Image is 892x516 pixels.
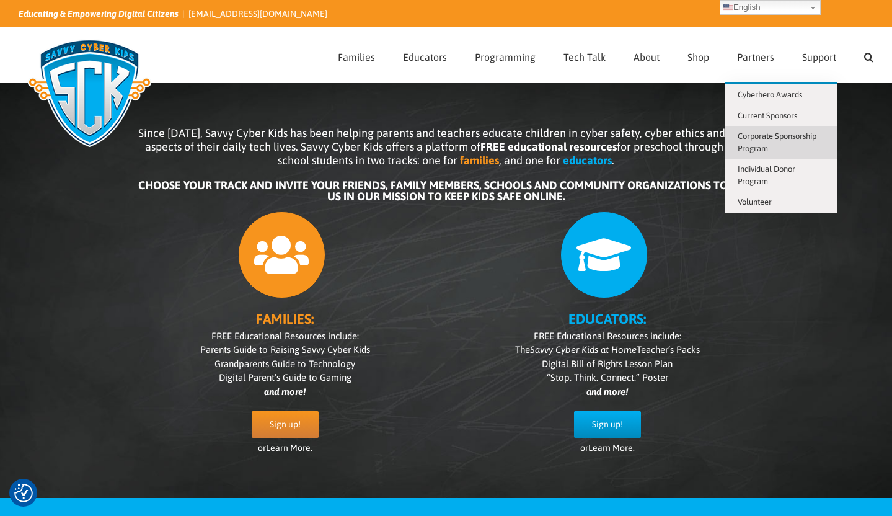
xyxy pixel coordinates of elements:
span: Sign up! [270,419,301,430]
a: Sign up! [252,411,319,438]
a: Programming [475,28,536,82]
span: Tech Talk [563,52,606,62]
span: Support [802,52,836,62]
span: Corporate Sponsorship Program [738,131,816,153]
span: The Teacher’s Packs [515,344,700,355]
span: Digital Parent’s Guide to Gaming [219,372,351,383]
span: or . [580,443,635,453]
span: Programming [475,52,536,62]
span: Parents Guide to Raising Savvy Cyber Kids [200,344,370,355]
b: EDUCATORS: [568,311,646,327]
span: Digital Bill of Rights Lesson Plan [542,358,673,369]
a: Cyberhero Awards [725,84,837,105]
a: Partners [737,28,774,82]
a: Learn More [266,443,311,453]
a: Individual Donor Program [725,159,837,192]
a: Current Sponsors [725,105,837,127]
span: FREE Educational Resources include: [534,331,681,341]
span: Current Sponsors [738,111,797,120]
i: Educating & Empowering Digital Citizens [19,9,179,19]
a: Sign up! [574,411,641,438]
b: educators [563,154,612,167]
a: About [634,28,660,82]
span: Cyberhero Awards [738,90,802,99]
span: , and one for [499,154,560,167]
a: Volunteer [725,192,837,213]
img: Revisit consent button [14,484,33,502]
a: Tech Talk [563,28,606,82]
a: Families [338,28,375,82]
span: Since [DATE], Savvy Cyber Kids has been helping parents and teachers educate children in cyber sa... [138,127,754,167]
span: Shop [687,52,709,62]
b: CHOOSE YOUR TRACK AND INVITE YOUR FRIENDS, FAMILY MEMBERS, SCHOOLS AND COMMUNITY ORGANIZATIONS TO... [138,179,754,203]
span: Partners [737,52,774,62]
a: Educators [403,28,447,82]
span: FREE Educational Resources include: [211,331,359,341]
span: Individual Donor Program [738,164,795,186]
span: Sign up! [592,419,623,430]
span: Educators [403,52,447,62]
span: Families [338,52,375,62]
a: Search [864,28,873,82]
img: en [723,2,733,12]
b: families [460,154,499,167]
span: Grandparents Guide to Technology [214,358,355,369]
b: FAMILIES: [256,311,314,327]
span: “Stop. Think. Connect.” Poster [547,372,668,383]
a: Learn More [588,443,633,453]
a: Shop [687,28,709,82]
img: Savvy Cyber Kids Logo [19,31,161,155]
span: or . [258,443,312,453]
nav: Main Menu [338,28,873,82]
i: and more! [264,386,306,397]
a: [EMAIL_ADDRESS][DOMAIN_NAME] [188,9,327,19]
span: About [634,52,660,62]
b: FREE educational resources [480,140,617,153]
span: . [612,154,614,167]
a: Corporate Sponsorship Program [725,126,837,159]
a: Support [802,28,836,82]
i: Savvy Cyber Kids at Home [530,344,637,355]
span: Volunteer [738,197,772,207]
i: and more! [586,386,628,397]
button: Consent Preferences [14,484,33,502]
